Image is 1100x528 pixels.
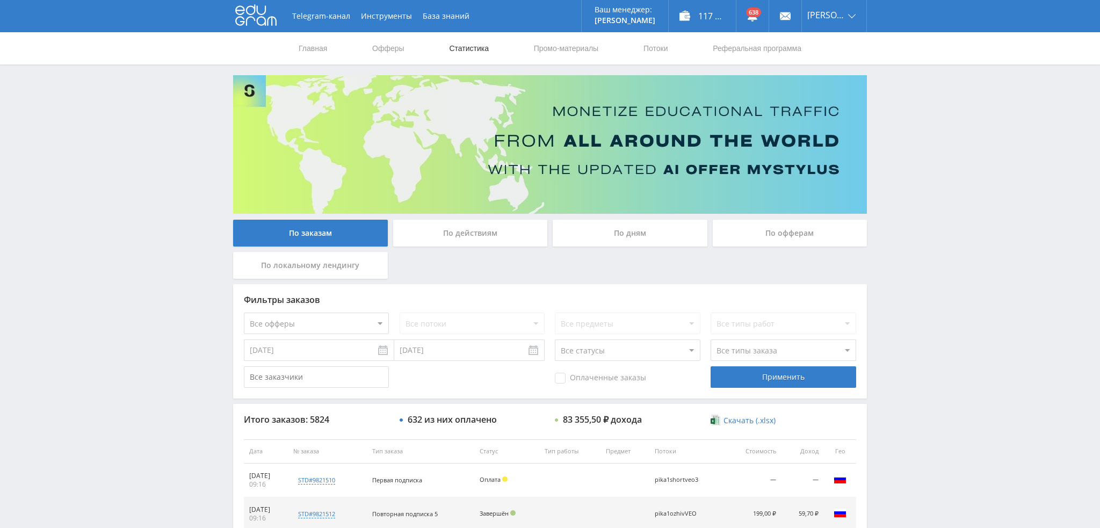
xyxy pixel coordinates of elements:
a: Главная [298,32,328,64]
div: По дням [553,220,707,247]
a: Потоки [642,32,669,64]
p: Ваш менеджер: [595,5,655,14]
div: По офферам [713,220,867,247]
div: По заказам [233,220,388,247]
span: Оплаченные заказы [555,373,646,384]
img: Banner [233,75,867,214]
div: Применить [711,366,856,388]
div: По действиям [393,220,548,247]
div: По локальному лендингу [233,252,388,279]
a: Промо-материалы [533,32,599,64]
p: [PERSON_NAME] [595,16,655,25]
a: Реферальная программа [712,32,802,64]
div: Фильтры заказов [244,295,856,305]
input: Все заказчики [244,366,389,388]
a: Статистика [448,32,490,64]
span: [PERSON_NAME] [807,11,845,19]
a: Офферы [371,32,406,64]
